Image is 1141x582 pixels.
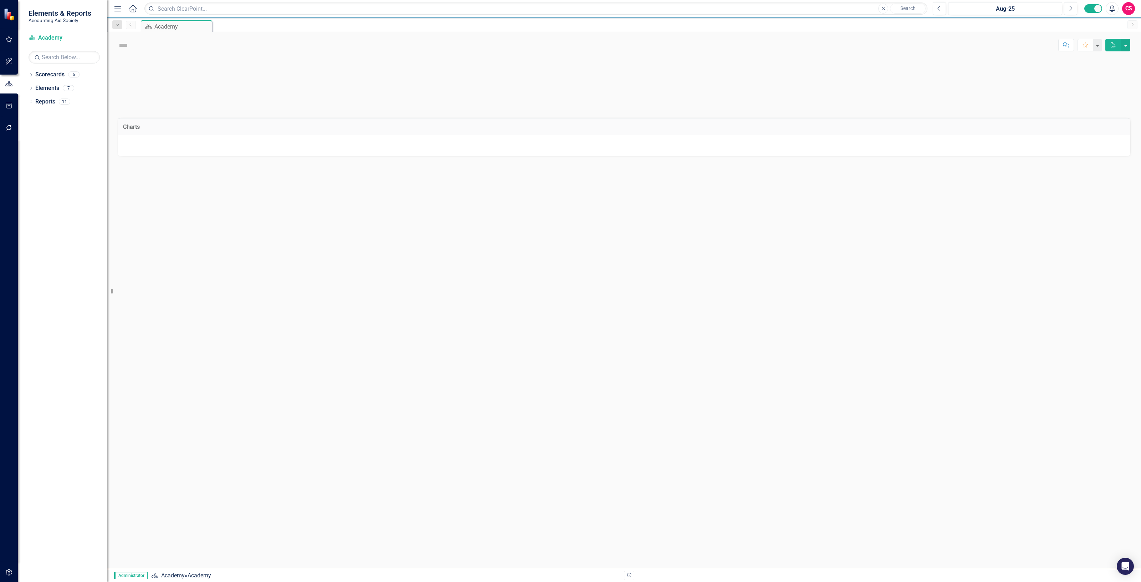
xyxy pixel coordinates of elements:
[59,98,70,105] div: 11
[161,572,185,579] a: Academy
[29,9,91,17] span: Elements & Reports
[151,572,619,580] div: »
[900,5,916,11] span: Search
[68,72,80,78] div: 5
[4,8,16,20] img: ClearPoint Strategy
[890,4,926,14] button: Search
[35,71,65,79] a: Scorecards
[188,572,211,579] div: Academy
[123,124,1125,130] h3: Charts
[951,5,1060,13] div: Aug-25
[29,51,100,64] input: Search Below...
[35,98,55,106] a: Reports
[1122,2,1135,15] button: CS
[63,85,74,91] div: 7
[948,2,1062,15] button: Aug-25
[29,17,91,23] small: Accounting Aid Society
[118,40,129,51] img: Not Defined
[35,84,59,92] a: Elements
[154,22,210,31] div: Academy
[144,2,927,15] input: Search ClearPoint...
[1117,558,1134,575] div: Open Intercom Messenger
[114,572,148,579] span: Administrator
[29,34,100,42] a: Academy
